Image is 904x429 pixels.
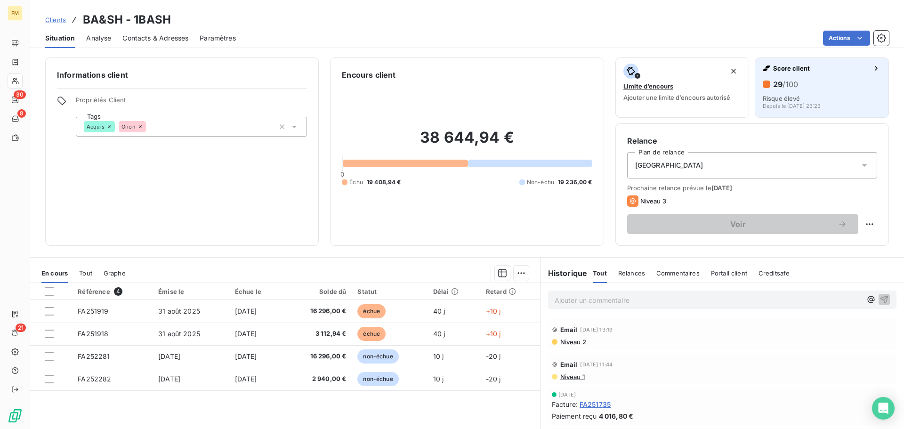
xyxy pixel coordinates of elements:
[57,69,307,81] h6: Informations client
[755,57,889,118] button: Score client29/100Risque élevéDepuis le [DATE] 23:23
[541,267,588,279] h6: Historique
[433,375,444,383] span: 10 j
[357,372,398,386] span: non-échue
[122,33,188,43] span: Contacts & Adresses
[17,109,26,118] span: 8
[773,65,869,72] span: Score client
[433,330,445,338] span: 40 j
[527,178,554,186] span: Non-échu
[78,375,111,383] span: FA252282
[146,122,153,131] input: Ajouter une valeur
[559,338,586,346] span: Niveau 2
[486,375,501,383] span: -20 j
[342,128,592,156] h2: 38 644,94 €
[16,324,26,332] span: 21
[289,288,346,295] div: Solde dû
[823,31,870,46] button: Actions
[289,329,346,339] span: 3 112,94 €
[121,124,136,130] span: Orion
[8,6,23,21] div: FM
[158,352,180,360] span: [DATE]
[558,178,592,186] span: 19 236,00 €
[433,288,475,295] div: Délai
[342,69,395,81] h6: Encours client
[158,307,200,315] span: 31 août 2025
[486,288,534,295] div: Retard
[357,304,386,318] span: échue
[83,11,171,28] h3: BA&SH - 1BASH
[114,287,122,296] span: 4
[45,15,66,24] a: Clients
[560,326,578,333] span: Email
[773,80,798,89] h6: 29
[763,95,800,102] span: Risque élevé
[104,269,126,277] span: Graphe
[41,269,68,277] span: En cours
[623,82,673,90] span: Limite d’encours
[235,330,257,338] span: [DATE]
[433,352,444,360] span: 10 j
[640,197,666,205] span: Niveau 3
[872,397,895,420] div: Open Intercom Messenger
[45,16,66,24] span: Clients
[235,375,257,383] span: [DATE]
[78,352,110,360] span: FA252281
[560,361,578,368] span: Email
[8,408,23,423] img: Logo LeanPay
[486,307,501,315] span: +10 j
[76,96,307,109] span: Propriétés Client
[486,352,501,360] span: -20 j
[711,269,747,277] span: Portail client
[79,269,92,277] span: Tout
[357,349,398,364] span: non-échue
[623,94,730,101] span: Ajouter une limite d’encours autorisé
[289,352,346,361] span: 16 296,00 €
[783,80,798,89] span: /100
[367,178,401,186] span: 19 408,94 €
[349,178,363,186] span: Échu
[14,90,26,99] span: 30
[235,307,257,315] span: [DATE]
[711,184,733,192] span: [DATE]
[87,124,105,130] span: Acquis
[638,220,838,228] span: Voir
[158,288,224,295] div: Émise le
[289,374,346,384] span: 2 940,00 €
[200,33,236,43] span: Paramètres
[559,373,585,380] span: Niveau 1
[433,307,445,315] span: 40 j
[552,411,597,421] span: Paiement reçu
[580,327,613,332] span: [DATE] 13:19
[580,362,613,367] span: [DATE] 11:44
[486,330,501,338] span: +10 j
[158,330,200,338] span: 31 août 2025
[78,287,147,296] div: Référence
[158,375,180,383] span: [DATE]
[78,330,108,338] span: FA251918
[759,269,790,277] span: Creditsafe
[656,269,700,277] span: Commentaires
[599,411,634,421] span: 4 016,80 €
[763,103,821,109] span: Depuis le [DATE] 23:23
[357,288,421,295] div: Statut
[593,269,607,277] span: Tout
[615,57,750,118] button: Limite d’encoursAjouter une limite d’encours autorisé
[627,184,877,192] span: Prochaine relance prévue le
[357,327,386,341] span: échue
[45,33,75,43] span: Situation
[86,33,111,43] span: Analyse
[235,288,278,295] div: Échue le
[558,392,576,397] span: [DATE]
[235,352,257,360] span: [DATE]
[580,399,611,409] span: FA251735
[289,307,346,316] span: 16 296,00 €
[552,399,578,409] span: Facture :
[627,135,877,146] h6: Relance
[627,214,858,234] button: Voir
[635,161,703,170] span: [GEOGRAPHIC_DATA]
[618,269,645,277] span: Relances
[340,170,344,178] span: 0
[78,307,108,315] span: FA251919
